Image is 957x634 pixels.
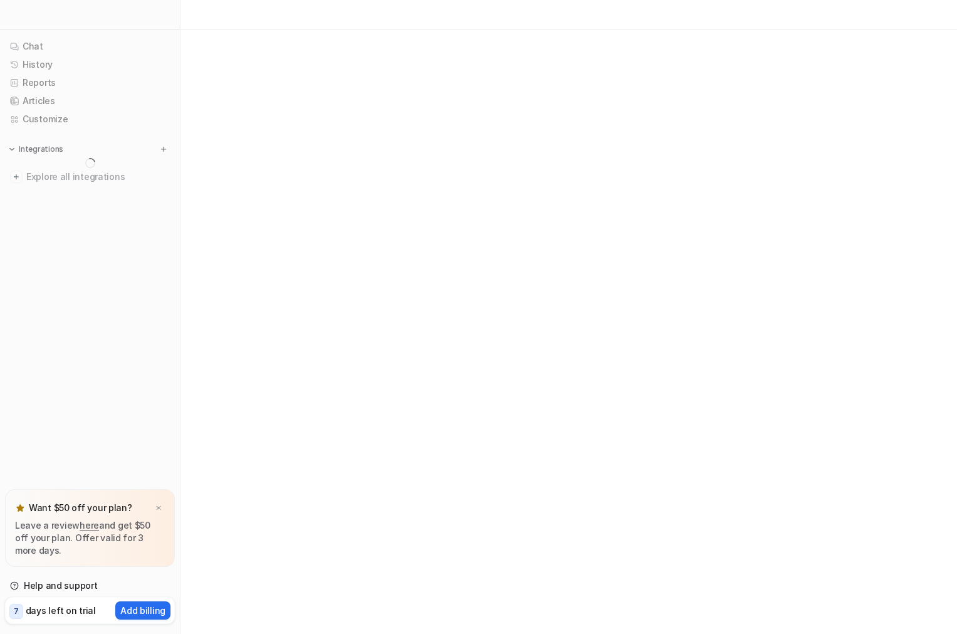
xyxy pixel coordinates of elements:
img: menu_add.svg [159,145,168,154]
img: explore all integrations [10,171,23,183]
p: Want $50 off your plan? [29,502,132,514]
a: Explore all integrations [5,168,175,186]
img: star [15,503,25,513]
p: Add billing [120,604,165,617]
a: Chat [5,38,175,55]
a: here [80,520,99,531]
a: History [5,56,175,73]
button: Integrations [5,143,67,156]
button: Add billing [115,601,170,620]
span: Explore all integrations [26,167,170,187]
img: expand menu [8,145,16,154]
p: Integrations [19,144,63,154]
p: days left on trial [26,604,96,617]
p: 7 [14,606,19,617]
a: Reports [5,74,175,92]
p: Leave a review and get $50 off your plan. Offer valid for 3 more days. [15,519,165,557]
img: x [155,504,162,512]
a: Help and support [5,577,175,594]
a: Articles [5,92,175,110]
a: Customize [5,110,175,128]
